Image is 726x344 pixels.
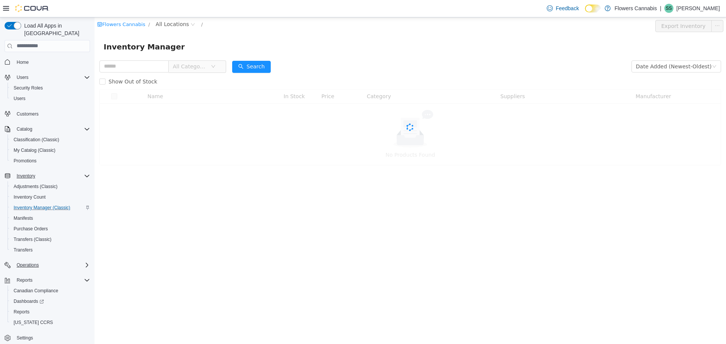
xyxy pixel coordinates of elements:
a: Reports [11,307,33,316]
button: Security Roles [8,83,93,93]
i: icon: down [617,47,622,52]
span: Reports [11,307,90,316]
span: Purchase Orders [11,224,90,233]
a: Canadian Compliance [11,286,61,295]
img: Cova [15,5,49,12]
div: Date Added (Newest-Oldest) [541,43,617,55]
span: Transfers [14,247,33,253]
a: Manifests [11,214,36,223]
button: Transfers (Classic) [8,234,93,245]
span: Load All Apps in [GEOGRAPHIC_DATA] [21,22,90,37]
i: icon: shop [3,5,8,9]
span: Home [14,57,90,67]
button: Catalog [2,124,93,134]
span: All Locations [61,3,95,11]
a: Dashboards [11,297,47,306]
button: Manifests [8,213,93,224]
button: Operations [2,260,93,270]
p: [PERSON_NAME] [676,4,720,13]
span: / [54,4,55,10]
a: Users [11,94,28,103]
span: Inventory Count [14,194,46,200]
button: icon: searchSearch [138,43,176,56]
span: Feedback [556,5,579,12]
a: Feedback [544,1,582,16]
span: Classification (Classic) [14,137,59,143]
i: icon: down [116,47,121,52]
button: Adjustments (Classic) [8,181,93,192]
span: Manifests [11,214,90,223]
a: Promotions [11,156,40,165]
button: Users [8,93,93,104]
span: Customers [14,109,90,119]
span: Catalog [14,125,90,134]
span: Security Roles [11,83,90,93]
span: Promotions [11,156,90,165]
span: Users [14,96,25,102]
span: Purchase Orders [14,226,48,232]
button: [US_STATE] CCRS [8,317,93,328]
p: | [660,4,661,13]
span: Show Out of Stock [11,61,66,67]
a: Transfers [11,245,36,255]
span: Users [11,94,90,103]
button: Reports [8,307,93,317]
input: Dark Mode [585,5,601,12]
button: Reports [2,275,93,285]
span: / [107,4,108,10]
button: Operations [14,261,42,270]
button: Purchase Orders [8,224,93,234]
span: Users [14,73,90,82]
span: Security Roles [14,85,43,91]
span: Settings [17,335,33,341]
span: Canadian Compliance [11,286,90,295]
a: My Catalog (Classic) [11,146,59,155]
a: Home [14,58,32,67]
span: Inventory [14,171,90,180]
span: My Catalog (Classic) [11,146,90,155]
span: Settings [14,333,90,342]
button: Export Inventory [561,3,617,15]
span: Reports [17,277,33,283]
span: Inventory Manager [9,23,95,35]
button: icon: ellipsis [617,3,629,15]
span: [US_STATE] CCRS [14,319,53,325]
span: Promotions [14,158,37,164]
span: Inventory Manager (Classic) [11,203,90,212]
div: Sam Sarkar [664,4,673,13]
span: Inventory [17,173,35,179]
span: My Catalog (Classic) [14,147,56,153]
p: Flowers Cannabis [614,4,657,13]
button: Classification (Classic) [8,134,93,145]
span: Home [17,59,29,65]
span: All Categories [78,45,113,53]
button: Users [14,73,31,82]
span: Inventory Count [11,193,90,202]
button: Home [2,57,93,68]
span: Washington CCRS [11,318,90,327]
a: Inventory Count [11,193,49,202]
button: Inventory [2,171,93,181]
a: Settings [14,333,36,342]
span: Operations [17,262,39,268]
span: Reports [14,309,29,315]
span: Reports [14,276,90,285]
span: Adjustments (Classic) [14,184,57,190]
span: Manifests [14,215,33,221]
span: Dashboards [11,297,90,306]
button: Catalog [14,125,35,134]
span: Inventory Manager (Classic) [14,205,70,211]
button: Users [2,72,93,83]
button: Inventory Count [8,192,93,202]
a: Security Roles [11,83,46,93]
a: icon: shopFlowers Cannabis [3,4,51,10]
a: Transfers (Classic) [11,235,54,244]
a: Purchase Orders [11,224,51,233]
a: Classification (Classic) [11,135,62,144]
button: Settings [2,332,93,343]
span: Operations [14,261,90,270]
span: Customers [17,111,39,117]
button: Reports [14,276,36,285]
button: My Catalog (Classic) [8,145,93,156]
a: Customers [14,110,42,119]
